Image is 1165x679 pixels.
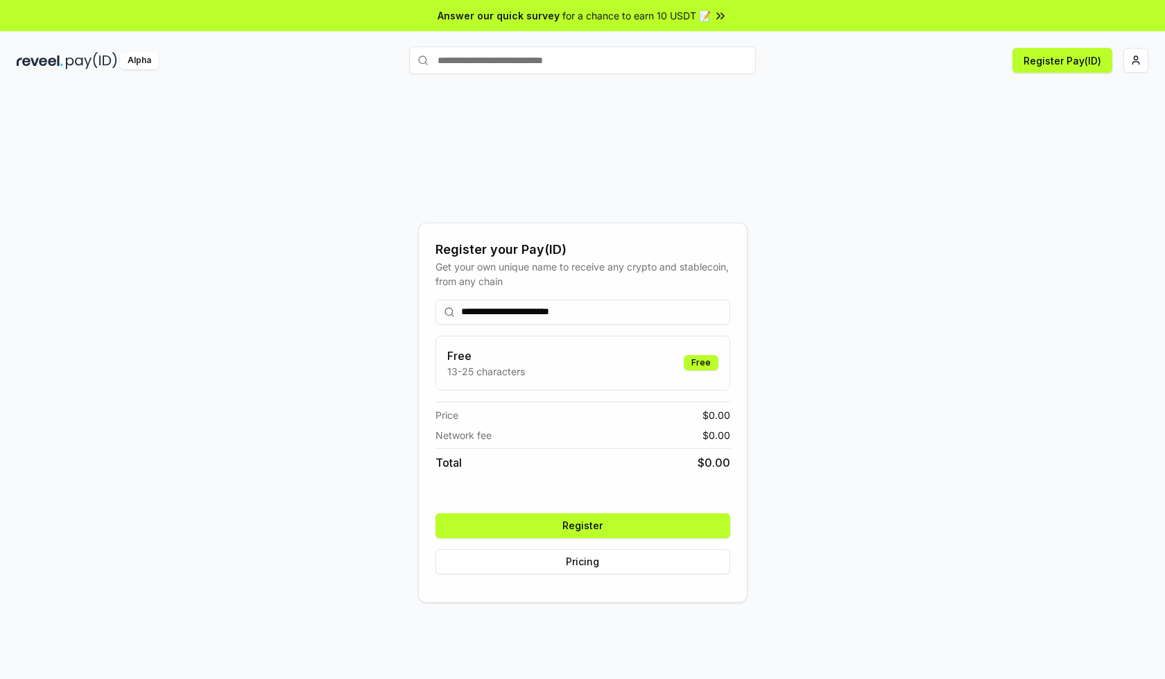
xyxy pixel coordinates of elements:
div: Alpha [120,52,159,69]
p: 13-25 characters [447,364,525,379]
img: pay_id [66,52,117,69]
span: $ 0.00 [702,408,730,422]
span: Network fee [435,428,492,442]
button: Register [435,513,730,538]
div: Get your own unique name to receive any crypto and stablecoin, from any chain [435,259,730,289]
span: for a chance to earn 10 USDT 📝 [562,8,711,23]
img: reveel_dark [17,52,63,69]
span: Answer our quick survey [438,8,560,23]
span: $ 0.00 [702,428,730,442]
span: $ 0.00 [698,454,730,471]
button: Register Pay(ID) [1012,48,1112,73]
span: Price [435,408,458,422]
h3: Free [447,347,525,364]
button: Pricing [435,549,730,574]
span: Total [435,454,462,471]
div: Free [684,355,718,370]
div: Register your Pay(ID) [435,240,730,259]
